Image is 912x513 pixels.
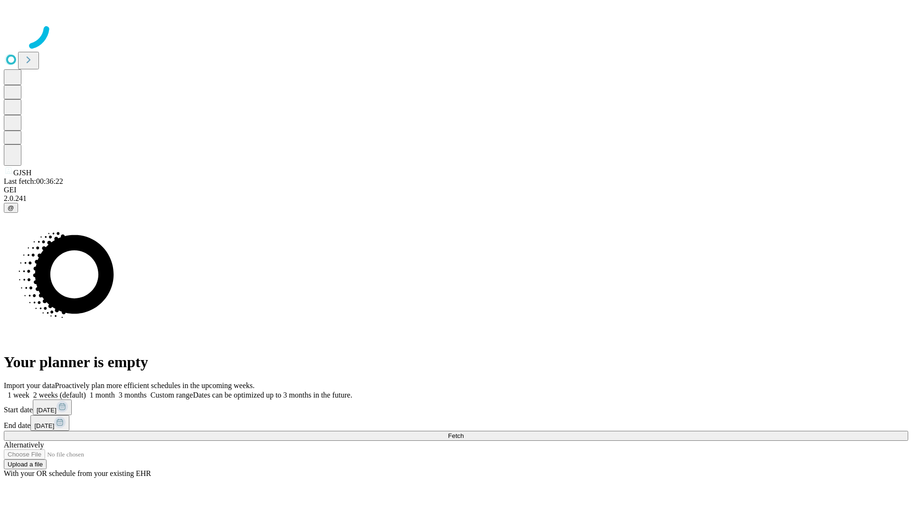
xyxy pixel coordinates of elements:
[4,353,908,371] h1: Your planner is empty
[4,194,908,203] div: 2.0.241
[34,422,54,429] span: [DATE]
[119,391,147,399] span: 3 months
[4,459,47,469] button: Upload a file
[33,391,86,399] span: 2 weeks (default)
[30,415,69,431] button: [DATE]
[13,169,31,177] span: GJSH
[37,407,57,414] span: [DATE]
[151,391,193,399] span: Custom range
[4,177,63,185] span: Last fetch: 00:36:22
[90,391,115,399] span: 1 month
[4,381,55,389] span: Import your data
[4,415,908,431] div: End date
[4,399,908,415] div: Start date
[4,431,908,441] button: Fetch
[8,204,14,211] span: @
[4,441,44,449] span: Alternatively
[4,203,18,213] button: @
[448,432,464,439] span: Fetch
[33,399,72,415] button: [DATE]
[4,186,908,194] div: GEI
[4,469,151,477] span: With your OR schedule from your existing EHR
[8,391,29,399] span: 1 week
[55,381,255,389] span: Proactively plan more efficient schedules in the upcoming weeks.
[193,391,352,399] span: Dates can be optimized up to 3 months in the future.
